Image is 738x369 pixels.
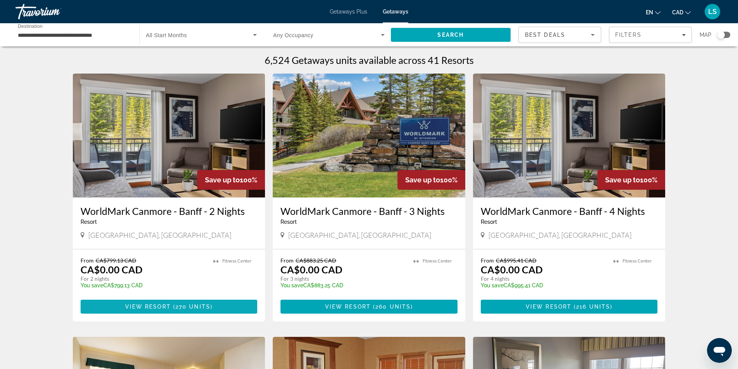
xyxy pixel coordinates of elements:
[125,304,171,310] span: View Resort
[489,231,631,239] span: [GEOGRAPHIC_DATA], [GEOGRAPHIC_DATA]
[397,170,465,190] div: 100%
[280,257,294,264] span: From
[615,32,642,38] span: Filters
[18,24,43,29] span: Destination
[175,304,210,310] span: 270 units
[526,304,571,310] span: View Resort
[525,30,595,39] mat-select: Sort by
[81,205,258,217] a: WorldMark Canmore - Banff - 2 Nights
[481,264,543,275] p: CA$0.00 CAD
[81,219,97,225] span: Resort
[88,231,231,239] span: [GEOGRAPHIC_DATA], [GEOGRAPHIC_DATA]
[265,54,474,66] h1: 6,524 Getaways units available across 41 Resorts
[146,32,187,38] span: All Start Months
[405,176,440,184] span: Save up to
[708,8,717,15] span: LS
[280,219,297,225] span: Resort
[222,259,251,264] span: Fitness Center
[375,304,411,310] span: 260 units
[280,275,406,282] p: For 3 nights
[280,282,303,288] span: You save
[171,304,213,310] span: ( )
[700,29,711,40] span: Map
[73,74,265,197] img: WorldMark Canmore - Banff - 2 Nights
[423,259,452,264] span: Fitness Center
[96,257,136,264] span: CA$799.13 CAD
[646,7,661,18] button: Change language
[81,257,94,264] span: From
[81,282,103,288] span: You save
[481,205,658,217] a: WorldMark Canmore - Banff - 4 Nights
[481,257,494,264] span: From
[371,304,413,310] span: ( )
[702,3,723,20] button: User Menu
[576,304,610,310] span: 216 units
[280,205,458,217] a: WorldMark Canmore - Banff - 3 Nights
[81,275,206,282] p: For 2 nights
[273,74,465,197] img: WorldMark Canmore - Banff - 3 Nights
[81,282,206,288] p: CA$799.13 CAD
[391,28,511,42] button: Search
[481,282,504,288] span: You save
[205,176,240,184] span: Save up to
[197,170,265,190] div: 100%
[437,32,464,38] span: Search
[609,27,692,43] button: Filters
[81,300,258,314] button: View Resort(270 units)
[280,282,406,288] p: CA$883.25 CAD
[288,231,431,239] span: [GEOGRAPHIC_DATA], [GEOGRAPHIC_DATA]
[481,275,606,282] p: For 4 nights
[81,264,143,275] p: CA$0.00 CAD
[496,257,537,264] span: CA$995.41 CAD
[481,282,606,288] p: CA$995.41 CAD
[646,9,653,15] span: en
[280,300,458,314] button: View Resort(260 units)
[597,170,665,190] div: 100%
[672,7,691,18] button: Change currency
[481,219,497,225] span: Resort
[623,259,652,264] span: Fitness Center
[15,2,93,22] a: Travorium
[525,32,565,38] span: Best Deals
[605,176,640,184] span: Save up to
[473,74,666,197] img: WorldMark Canmore - Banff - 4 Nights
[325,304,371,310] span: View Resort
[571,304,612,310] span: ( )
[707,338,732,363] iframe: Button to launch messaging window
[383,9,408,15] a: Getaways
[672,9,683,15] span: CAD
[18,31,129,40] input: Select destination
[273,32,313,38] span: Any Occupancy
[296,257,336,264] span: CA$883.25 CAD
[481,300,658,314] button: View Resort(216 units)
[280,264,342,275] p: CA$0.00 CAD
[330,9,367,15] a: Getaways Plus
